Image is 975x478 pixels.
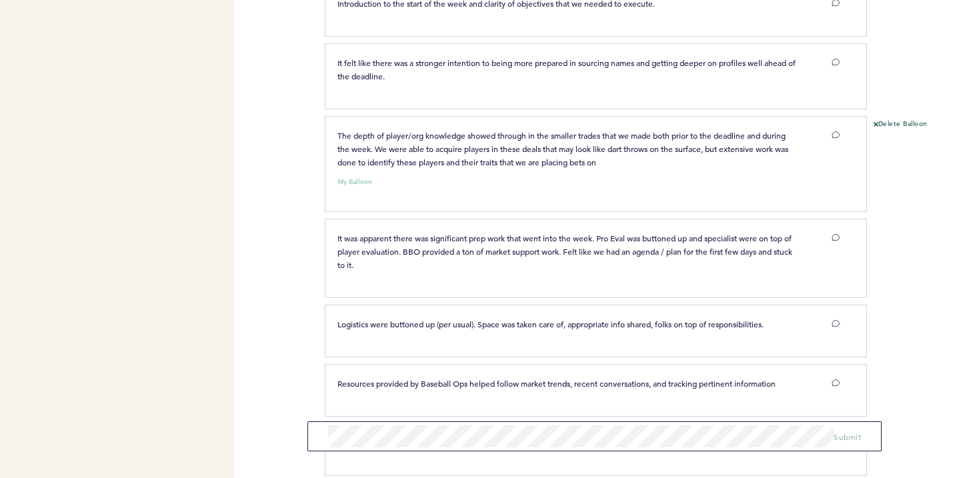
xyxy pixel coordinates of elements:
span: It felt like there was a stronger intention to being more prepared in sourcing names and getting ... [337,57,798,81]
small: My Balloon [337,179,372,185]
span: Submit [834,431,861,442]
button: Submit [834,430,861,443]
span: It was apparent there was significant prep work that went into the week. Pro Eval was buttoned up... [337,233,794,270]
span: The depth of player/org knowledge showed through in the smaller trades that we made both prior to... [337,130,790,167]
span: Logistics were buttoned up (per usual). Space was taken care of, appropriate info shared, folks o... [337,319,764,329]
span: Resources provided by Baseball Ops helped follow market trends, recent conversations, and trackin... [337,378,776,389]
button: Delete Balloon [874,119,928,130]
